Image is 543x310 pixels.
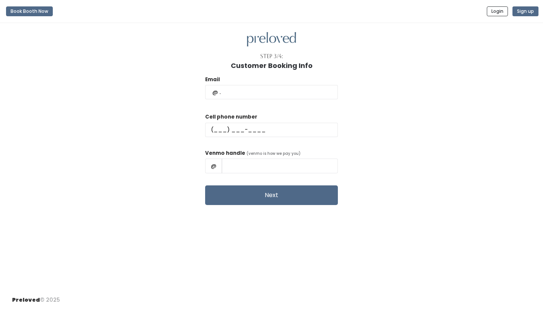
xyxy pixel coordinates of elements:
[512,6,538,16] button: Sign up
[6,3,53,20] a: Book Booth Now
[205,113,257,121] label: Cell phone number
[6,6,53,16] button: Book Booth Now
[205,150,245,157] label: Venmo handle
[205,123,338,137] input: (___) ___-____
[231,62,313,69] h1: Customer Booking Info
[205,76,220,83] label: Email
[247,151,301,156] span: (venmo is how we pay you)
[205,85,338,99] input: @ .
[247,32,296,47] img: preloved logo
[12,296,40,304] span: Preloved
[205,185,338,205] button: Next
[205,159,222,173] span: @
[487,6,508,16] button: Login
[260,52,283,60] div: Step 3/4:
[12,290,60,304] div: © 2025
